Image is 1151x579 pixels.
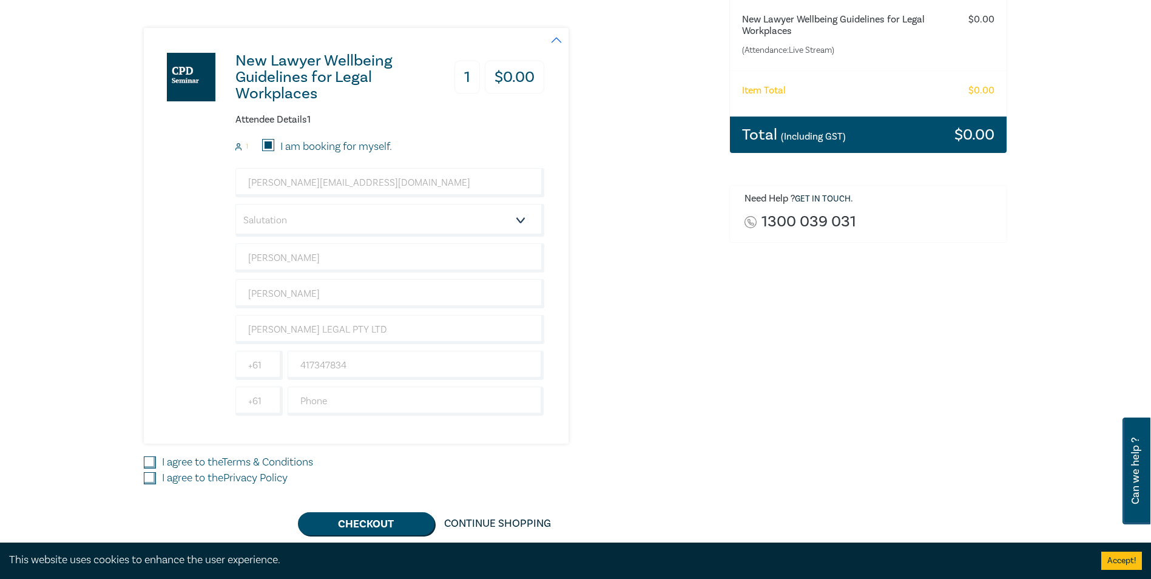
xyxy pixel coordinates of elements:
h6: Item Total [742,85,786,96]
a: 1300 039 031 [761,214,856,230]
a: Privacy Policy [223,471,288,485]
span: Can we help ? [1130,425,1141,517]
input: First Name* [235,243,544,273]
button: Accept cookies [1101,552,1142,570]
img: New Lawyer Wellbeing Guidelines for Legal Workplaces [167,53,215,101]
a: Terms & Conditions [222,455,313,469]
input: Phone [288,387,544,416]
input: +61 [235,387,283,416]
small: (Attendance: Live Stream ) [742,44,947,56]
label: I agree to the [162,455,313,470]
label: I am booking for myself. [280,139,392,155]
button: Checkout [298,512,434,535]
h3: $ 0.00 [485,61,544,94]
h3: $ 0.00 [954,127,994,143]
h6: $ 0.00 [968,14,994,25]
h3: Total [742,127,846,143]
div: This website uses cookies to enhance the user experience. [9,552,1083,568]
h3: New Lawyer Wellbeing Guidelines for Legal Workplaces [235,53,435,102]
input: Company [235,315,544,344]
h3: 1 [454,61,480,94]
input: +61 [235,351,283,380]
small: 1 [246,143,248,151]
h6: Need Help ? . [744,193,998,205]
input: Last Name* [235,279,544,308]
a: Continue Shopping [434,512,561,535]
a: Get in touch [795,194,851,205]
input: Attendee Email* [235,168,544,197]
h6: $ 0.00 [968,85,994,96]
h6: Attendee Details 1 [235,114,544,126]
small: (Including GST) [781,130,846,143]
h6: New Lawyer Wellbeing Guidelines for Legal Workplaces [742,14,947,37]
label: I agree to the [162,470,288,486]
input: Mobile* [288,351,544,380]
